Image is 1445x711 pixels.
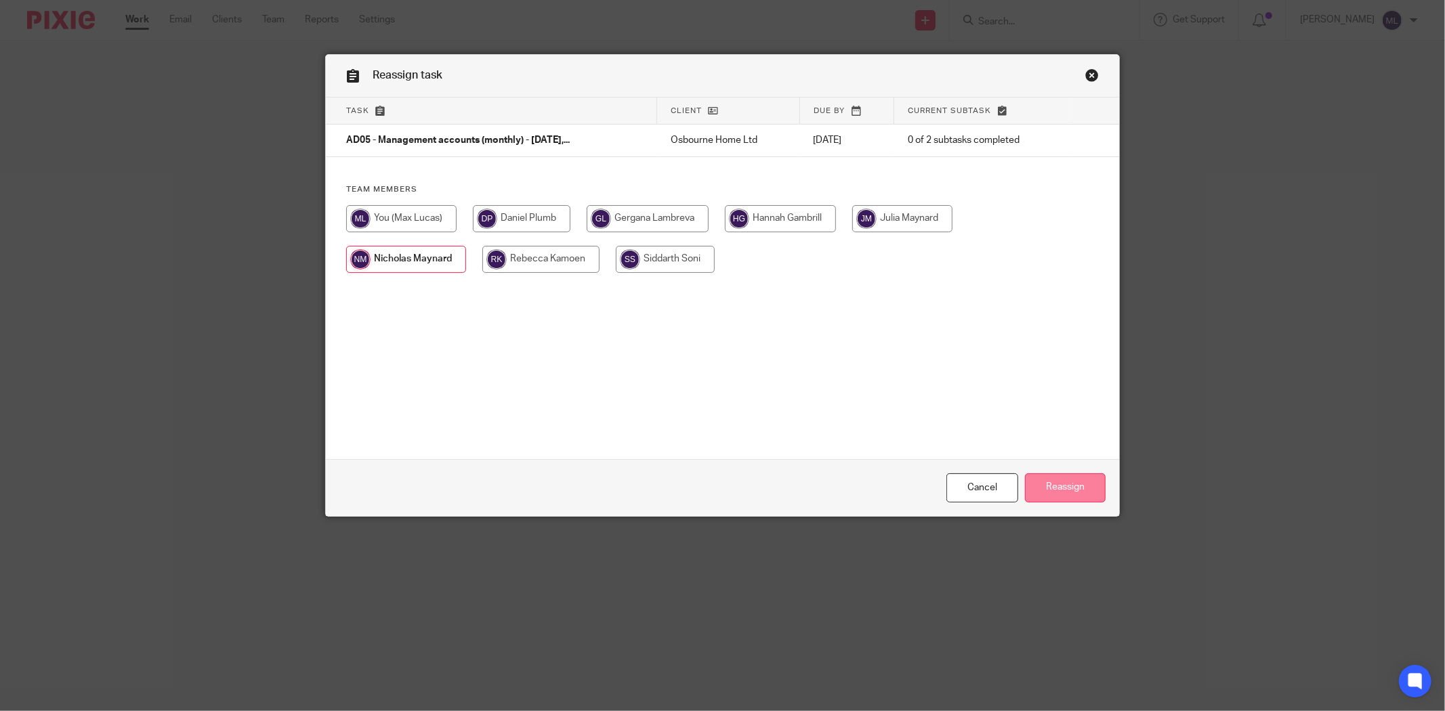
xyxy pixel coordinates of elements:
p: Osbourne Home Ltd [671,133,787,147]
span: Due by [814,107,845,114]
a: Close this dialog window [946,473,1018,502]
span: Reassign task [373,70,442,81]
span: AD05 - Management accounts (monthly) - [DATE],... [346,136,570,146]
a: Close this dialog window [1085,68,1099,87]
td: 0 of 2 subtasks completed [894,125,1068,157]
span: Current subtask [908,107,991,114]
input: Reassign [1025,473,1106,502]
span: Client [671,107,702,114]
p: [DATE] [814,133,881,147]
span: Task [346,107,369,114]
h4: Team members [346,184,1099,195]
